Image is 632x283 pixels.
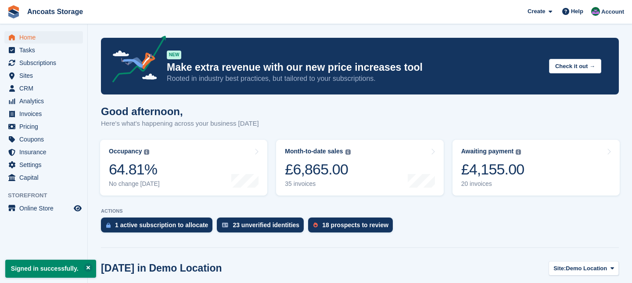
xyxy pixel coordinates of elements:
[19,159,72,171] span: Settings
[322,221,388,229] div: 18 prospects to review
[5,260,96,278] p: Signed in successfully.
[19,69,72,82] span: Sites
[72,203,83,214] a: Preview store
[222,222,228,228] img: verify_identity-adf6edd0f0f0b5bbfe63781bf79b02c33cf7c696d77639b501bdc392416b5a36.svg
[24,4,86,19] a: Ancoats Storage
[217,218,308,237] a: 23 unverified identities
[4,82,83,94] a: menu
[4,171,83,184] a: menu
[19,44,72,56] span: Tasks
[19,171,72,184] span: Capital
[516,149,521,155] img: icon-info-grey-7440780725fd019a000dd9b08b2336e03edf1995a4989e88bcd33f0948082b44.svg
[233,221,299,229] div: 23 unverified identities
[101,218,217,237] a: 1 active subscription to allocate
[115,221,208,229] div: 1 active subscription to allocate
[461,148,514,155] div: Awaiting payment
[19,202,72,214] span: Online Store
[4,202,83,214] a: menu
[553,264,566,273] span: Site:
[601,7,624,16] span: Account
[313,222,318,228] img: prospect-51fa495bee0391a8d652442698ab0144808aea92771e9ea1ae160a38d050c398.svg
[571,7,583,16] span: Help
[4,133,83,145] a: menu
[105,36,166,86] img: price-adjustments-announcement-icon-8257ccfd72463d97f412b2fc003d46551f7dbcb40ab6d574587a9cd5c0d94...
[4,31,83,44] a: menu
[7,5,20,18] img: stora-icon-8386f47178a22dfd0bd8f6a31ec36ba5ce8667c1dd55bd0f319d3a0aa187defe.svg
[4,57,83,69] a: menu
[452,140,620,196] a: Awaiting payment £4,155.00 20 invoices
[4,69,83,82] a: menu
[101,119,259,129] p: Here's what's happening across your business [DATE]
[101,105,259,117] h1: Good afternoon,
[19,95,72,107] span: Analytics
[109,180,160,188] div: No change [DATE]
[19,120,72,133] span: Pricing
[101,208,619,214] p: ACTIONS
[19,57,72,69] span: Subscriptions
[4,108,83,120] a: menu
[4,120,83,133] a: menu
[4,146,83,158] a: menu
[8,191,87,200] span: Storefront
[167,51,181,59] div: NEW
[167,74,542,83] p: Rooted in industry best practices, but tailored to your subscriptions.
[4,159,83,171] a: menu
[19,31,72,44] span: Home
[528,7,545,16] span: Create
[144,149,149,155] img: icon-info-grey-7440780725fd019a000dd9b08b2336e03edf1995a4989e88bcd33f0948082b44.svg
[549,261,619,276] button: Site: Demo Location
[461,160,524,178] div: £4,155.00
[285,180,350,188] div: 35 invoices
[461,180,524,188] div: 20 invoices
[285,160,350,178] div: £6,865.00
[109,160,160,178] div: 64.81%
[106,222,111,228] img: active_subscription_to_allocate_icon-d502201f5373d7db506a760aba3b589e785aa758c864c3986d89f69b8ff3...
[4,44,83,56] a: menu
[345,149,351,155] img: icon-info-grey-7440780725fd019a000dd9b08b2336e03edf1995a4989e88bcd33f0948082b44.svg
[19,146,72,158] span: Insurance
[101,262,222,274] h2: [DATE] in Demo Location
[308,218,397,237] a: 18 prospects to review
[285,148,343,155] div: Month-to-date sales
[566,264,607,273] span: Demo Location
[276,140,443,196] a: Month-to-date sales £6,865.00 35 invoices
[19,82,72,94] span: CRM
[19,133,72,145] span: Coupons
[167,61,542,74] p: Make extra revenue with our new price increases tool
[549,59,601,73] button: Check it out →
[109,148,142,155] div: Occupancy
[19,108,72,120] span: Invoices
[4,95,83,107] a: menu
[100,140,267,196] a: Occupancy 64.81% No change [DATE]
